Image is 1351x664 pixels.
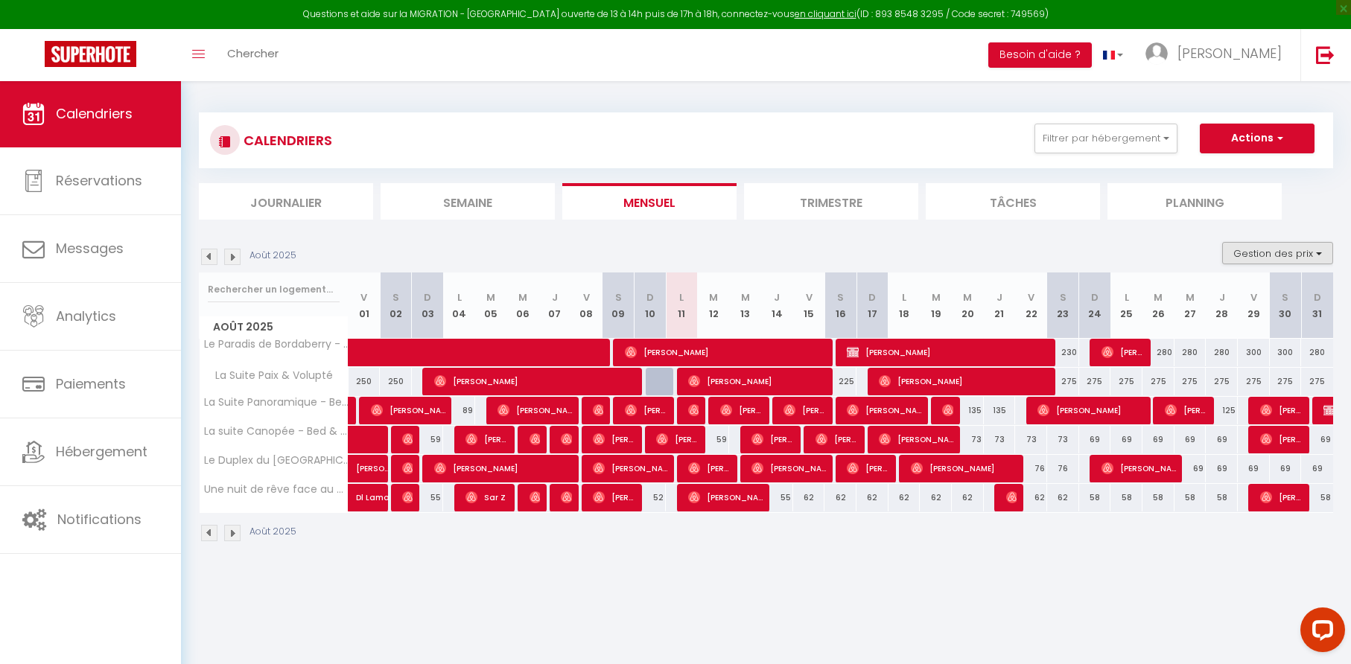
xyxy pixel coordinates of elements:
div: 62 [889,484,921,511]
img: logout [1316,45,1335,64]
div: 69 [1174,426,1207,453]
span: La Suite Paix & Volupté [202,368,337,384]
div: 275 [1206,368,1238,395]
button: Filtrer par hébergement [1034,124,1177,153]
div: 73 [984,426,1016,453]
span: [PERSON_NAME] [1260,425,1303,453]
div: 58 [1079,484,1111,511]
div: 62 [793,484,825,511]
th: 21 [984,272,1016,339]
button: Actions [1200,124,1315,153]
span: [PERSON_NAME] [561,425,571,453]
span: [PERSON_NAME] [847,396,921,424]
div: 59 [412,426,444,453]
abbr: V [1250,290,1257,304]
th: 01 [349,272,381,339]
button: Gestion des prix [1222,242,1333,264]
abbr: J [552,290,558,304]
th: 10 [634,272,666,339]
div: 275 [1270,368,1302,395]
span: Sar Z [465,483,508,511]
abbr: L [679,290,684,304]
li: Journalier [199,183,373,220]
span: Le Paradis de Bordaberry - Bed & Views [202,339,351,350]
div: 300 [1270,339,1302,366]
span: Hébergement [56,442,147,461]
div: 69 [1206,455,1238,482]
abbr: D [1314,290,1321,304]
span: [PERSON_NAME] [688,483,763,511]
th: 06 [507,272,539,339]
span: [PERSON_NAME] [465,425,508,453]
span: [PERSON_NAME] [498,396,572,424]
div: 69 [1301,455,1333,482]
abbr: M [486,290,495,304]
th: 26 [1142,272,1174,339]
a: Dl Lama [349,484,381,512]
span: [PERSON_NAME] [593,483,635,511]
abbr: S [1060,290,1067,304]
li: Trimestre [744,183,918,220]
span: [PERSON_NAME] [625,396,667,424]
span: Dl Lama [356,476,390,504]
abbr: M [741,290,750,304]
span: [PERSON_NAME] [434,454,573,482]
span: Le Duplex du [GEOGRAPHIC_DATA] [202,455,351,466]
a: [PERSON_NAME] [349,397,356,425]
span: [PERSON_NAME] [402,425,413,453]
div: 62 [824,484,856,511]
th: 20 [952,272,984,339]
th: 12 [698,272,730,339]
div: 58 [1301,484,1333,511]
div: 62 [952,484,984,511]
abbr: M [709,290,718,304]
li: Semaine [381,183,555,220]
span: [PERSON_NAME] [434,367,637,395]
span: [PERSON_NAME] [688,396,699,424]
span: [PERSON_NAME] [942,396,953,424]
abbr: M [518,290,527,304]
div: 62 [856,484,889,511]
th: 28 [1206,272,1238,339]
th: 16 [824,272,856,339]
div: 69 [1238,455,1270,482]
div: 135 [952,397,984,424]
th: 05 [475,272,507,339]
abbr: L [457,290,462,304]
th: 03 [412,272,444,339]
div: 58 [1206,484,1238,511]
abbr: J [1219,290,1225,304]
span: [PERSON_NAME] [720,396,763,424]
a: ... [PERSON_NAME] [1134,29,1300,81]
div: 125 [1206,397,1238,424]
div: 73 [1015,426,1047,453]
th: 22 [1015,272,1047,339]
abbr: S [837,290,844,304]
div: 73 [952,426,984,453]
span: [PERSON_NAME] [1260,483,1303,511]
span: [PERSON_NAME] [402,454,413,482]
div: 280 [1206,339,1238,366]
abbr: V [360,290,367,304]
div: 250 [349,368,381,395]
th: 30 [1270,272,1302,339]
div: 55 [412,484,444,511]
span: [PERSON_NAME] [402,483,413,511]
div: 280 [1142,339,1174,366]
th: 31 [1301,272,1333,339]
abbr: D [646,290,654,304]
span: [PERSON_NAME] [1102,338,1144,366]
p: Août 2025 [249,525,296,539]
abbr: M [932,290,941,304]
span: Une nuit de rêve face au Château - Bed & Views [202,484,351,495]
span: [PERSON_NAME] [879,425,953,453]
abbr: S [392,290,399,304]
abbr: L [1125,290,1129,304]
div: 135 [984,397,1016,424]
abbr: M [1154,290,1163,304]
div: 275 [1142,368,1174,395]
span: [PERSON_NAME] [625,338,827,366]
span: [PERSON_NAME] [879,367,1049,395]
abbr: V [1028,290,1034,304]
span: Chercher [227,45,279,61]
